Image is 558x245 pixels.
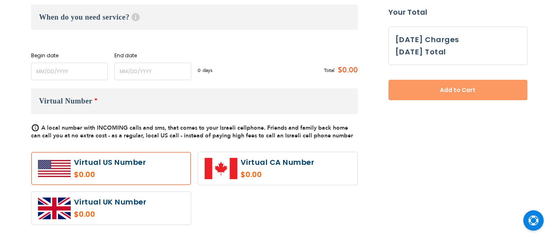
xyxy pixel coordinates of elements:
[39,97,93,105] span: Virtual Number
[31,124,353,139] span: A local number with INCOMING calls and sms, that comes to your Israeli cellphone. Friends and fam...
[395,34,520,46] h3: [DATE] Charges
[31,4,358,30] h3: When do you need service?
[198,67,203,74] span: 0
[388,6,527,18] strong: Your Total
[31,63,108,80] input: MM/DD/YYYY
[132,13,140,21] span: Help
[324,67,335,74] span: Total
[31,52,108,59] label: Begin date
[203,67,212,74] span: days
[114,63,191,80] input: MM/DD/YYYY
[395,46,446,58] h3: [DATE] Total
[114,52,191,59] label: End date
[335,64,358,76] span: $0.00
